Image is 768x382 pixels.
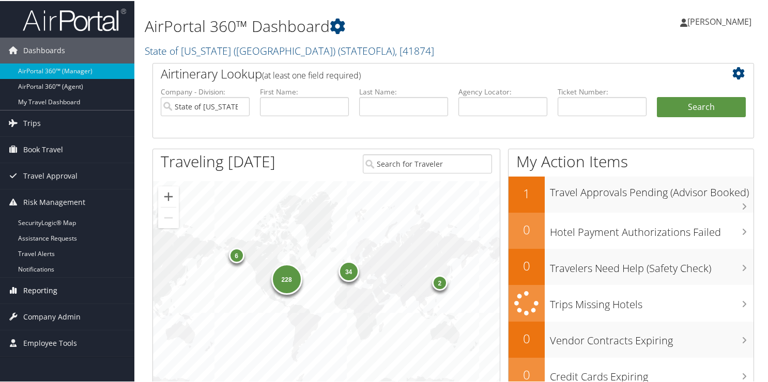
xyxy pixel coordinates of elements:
label: Last Name: [359,86,448,96]
span: Reporting [23,277,57,303]
h2: Airtinerary Lookup [161,64,696,82]
button: Search [657,96,746,117]
span: ( STATEOFLA ) [338,43,395,57]
span: Dashboards [23,37,65,62]
a: 0Travelers Need Help (Safety Check) [509,248,754,284]
a: Trips Missing Hotels [509,284,754,321]
a: 1Travel Approvals Pending (Advisor Booked) [509,176,754,212]
label: Company - Division: [161,86,250,96]
span: Risk Management [23,188,85,214]
span: Travel Approval [23,162,78,188]
span: [PERSON_NAME] [687,15,751,26]
h2: 0 [509,220,545,237]
span: Company Admin [23,303,81,329]
h3: Trips Missing Hotels [550,291,754,311]
span: (at least one field required) [262,69,361,80]
h1: Traveling [DATE] [161,150,275,171]
h3: Travelers Need Help (Safety Check) [550,255,754,275]
a: State of [US_STATE] ([GEOGRAPHIC_DATA]) [145,43,434,57]
h3: Vendor Contracts Expiring [550,327,754,347]
button: Zoom in [158,185,179,206]
a: [PERSON_NAME] [680,5,762,36]
h2: 1 [509,184,545,201]
a: 0Hotel Payment Authorizations Failed [509,212,754,248]
h1: My Action Items [509,150,754,171]
label: First Name: [260,86,349,96]
div: 2 [432,274,448,290]
span: , [ 41874 ] [395,43,434,57]
div: 228 [271,263,302,294]
label: Ticket Number: [558,86,647,96]
div: 6 [229,247,244,262]
h3: Travel Approvals Pending (Advisor Booked) [550,179,754,199]
h2: 0 [509,329,545,346]
div: 34 [339,260,359,280]
h2: 0 [509,256,545,274]
img: airportal-logo.png [23,7,126,31]
label: Agency Locator: [458,86,547,96]
input: Search for Traveler [363,153,491,172]
h3: Hotel Payment Authorizations Failed [550,219,754,238]
a: 0Vendor Contracts Expiring [509,321,754,357]
span: Book Travel [23,136,63,162]
button: Zoom out [158,206,179,227]
span: Trips [23,109,41,135]
span: Employee Tools [23,329,77,355]
h1: AirPortal 360™ Dashboard [145,14,556,36]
